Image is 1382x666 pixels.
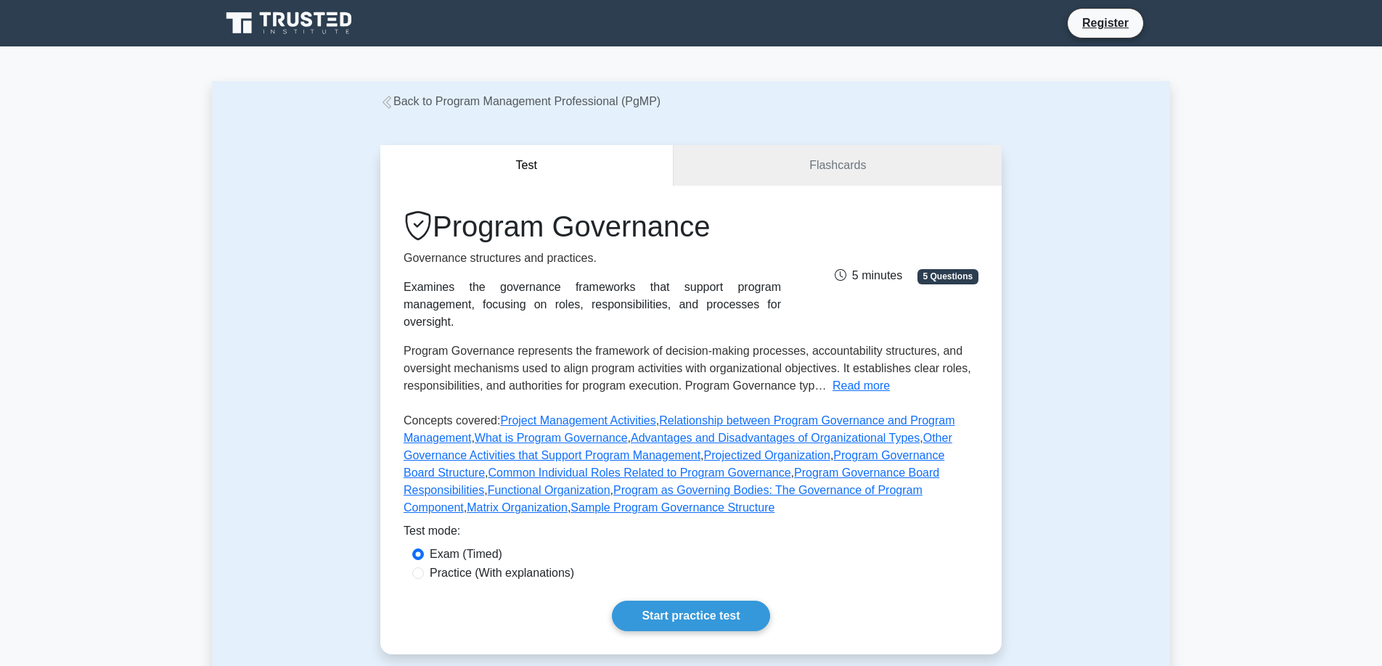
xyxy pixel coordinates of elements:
[404,484,923,514] a: Program as Governing Bodies: The Governance of Program Component
[500,414,655,427] a: Project Management Activities
[380,145,674,186] button: Test
[571,501,774,514] a: Sample Program Governance Structure
[833,377,890,395] button: Read more
[404,345,971,392] span: Program Governance represents the framework of decision-making processes, accountability structur...
[917,269,978,284] span: 5 Questions
[404,432,952,461] a: Other Governance Activities that Support Program Management
[1074,14,1137,32] a: Register
[704,449,830,461] a: Projectized Organization
[612,601,769,631] a: Start practice test
[404,522,978,546] div: Test mode:
[404,414,955,444] a: Relationship between Program Governance and Program Management
[488,466,791,479] a: Common Individual Roles Related to Program Governance
[430,546,502,563] label: Exam (Timed)
[467,501,568,514] a: Matrix Organization
[404,250,781,267] p: Governance structures and practices.
[835,269,902,281] span: 5 minutes
[380,95,661,107] a: Back to Program Management Professional (PgMP)
[404,209,781,244] h1: Program Governance
[674,145,1002,186] a: Flashcards
[430,564,574,582] label: Practice (With explanations)
[631,432,920,444] a: Advantages and Disadvantages of Organizational Types
[404,412,978,522] p: Concepts covered: , , , , , , , , , , , ,
[475,432,628,444] a: What is Program Governance
[404,279,781,331] div: Examines the governance frameworks that support program management, focusing on roles, responsibi...
[488,484,610,496] a: Functional Organization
